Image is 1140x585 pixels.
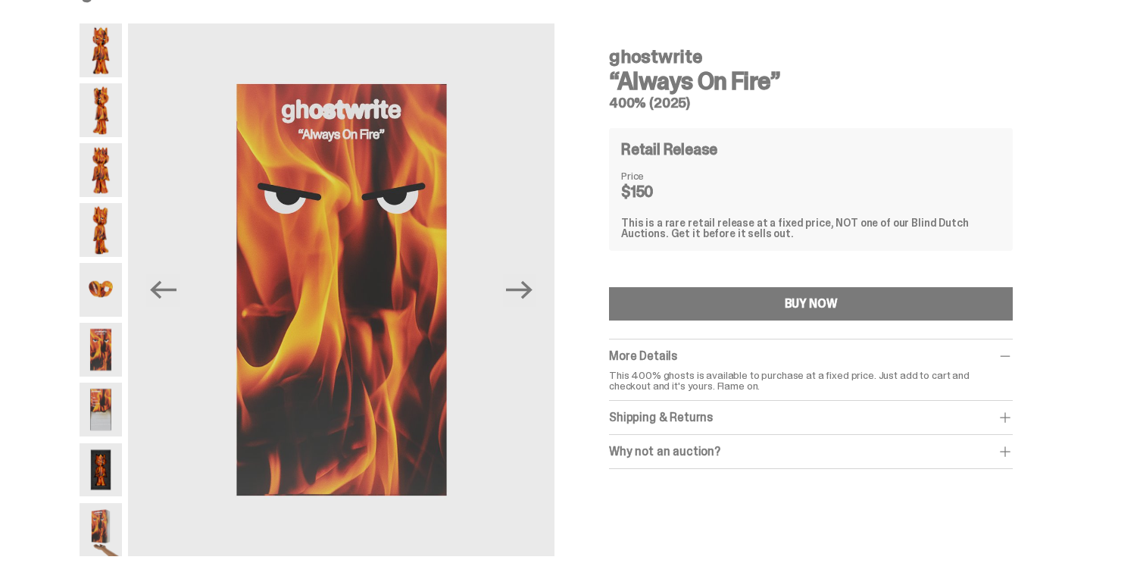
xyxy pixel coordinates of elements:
div: This is a rare retail release at a fixed price, NOT one of our Blind Dutch Auctions. Get it befor... [621,217,1001,239]
img: Always-On-Fire---Website-Archive.2497X.png [80,443,122,497]
img: Always-On-Fire---Website-Archive.2484X.png [80,23,122,77]
div: BUY NOW [785,298,838,310]
img: Always-On-Fire---Website-Archive.2494X.png [80,383,122,436]
img: Always-On-Fire---Website-Archive.2522XX.png [80,503,122,557]
img: Always-On-Fire---Website-Archive.2491X.png [128,23,554,556]
img: Always-On-Fire---Website-Archive.2491X.png [80,323,122,377]
button: BUY NOW [609,287,1013,321]
div: Shipping & Returns [609,410,1013,425]
h4: Retail Release [621,142,717,157]
p: This 400% ghosts is available to purchase at a fixed price. Just add to cart and checkout and it'... [609,370,1013,391]
h5: 400% (2025) [609,96,1013,110]
button: Next [503,274,536,307]
img: Always-On-Fire---Website-Archive.2490X.png [80,263,122,317]
dd: $150 [621,184,697,199]
img: Always-On-Fire---Website-Archive.2489X.png [80,203,122,257]
h4: ghostwrite [609,48,1013,66]
img: Always-On-Fire---Website-Archive.2487X.png [80,143,122,197]
h3: “Always On Fire” [609,69,1013,93]
dt: Price [621,170,697,181]
div: Why not an auction? [609,444,1013,459]
button: Previous [146,274,180,307]
span: More Details [609,348,677,364]
img: Always-On-Fire---Website-Archive.2485X.png [80,83,122,137]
